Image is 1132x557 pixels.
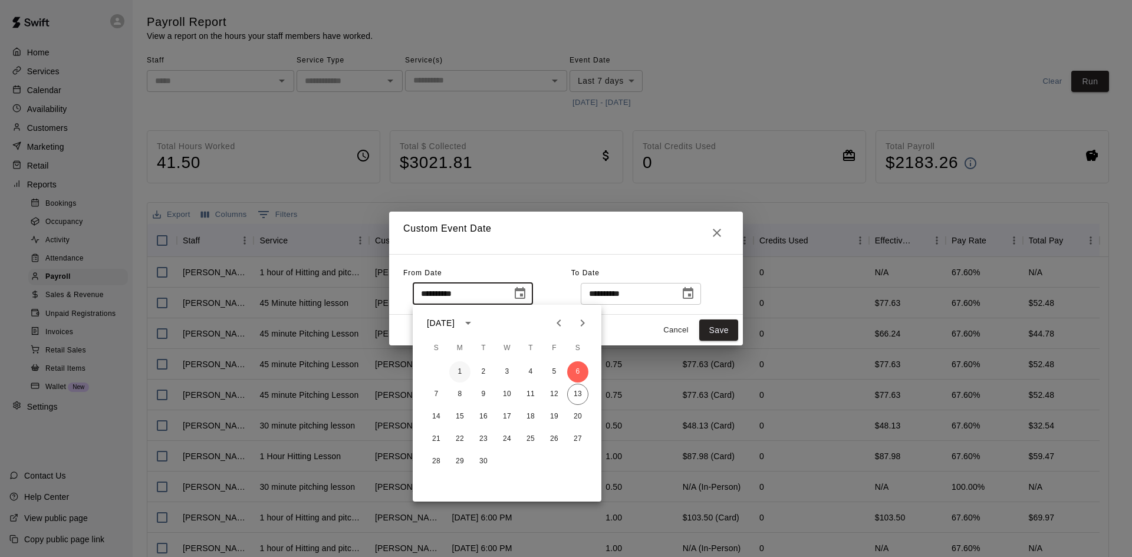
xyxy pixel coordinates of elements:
[389,212,743,254] h2: Custom Event Date
[567,384,588,405] button: 13
[426,337,447,360] span: Sunday
[403,269,442,277] span: From Date
[449,429,470,450] button: 22
[571,311,594,335] button: Next month
[567,361,588,383] button: 6
[520,337,541,360] span: Thursday
[705,221,729,245] button: Close
[449,361,470,383] button: 1
[544,406,565,427] button: 19
[426,384,447,405] button: 7
[473,451,494,472] button: 30
[426,451,447,472] button: 28
[496,406,518,427] button: 17
[547,311,571,335] button: Previous month
[427,317,455,329] div: [DATE]
[544,361,565,383] button: 5
[449,337,470,360] span: Monday
[449,406,470,427] button: 15
[426,429,447,450] button: 21
[473,429,494,450] button: 23
[567,337,588,360] span: Saturday
[473,361,494,383] button: 2
[520,429,541,450] button: 25
[520,406,541,427] button: 18
[496,429,518,450] button: 24
[508,282,532,305] button: Choose date, selected date is Sep 6, 2025
[567,429,588,450] button: 27
[449,451,470,472] button: 29
[571,269,600,277] span: To Date
[473,337,494,360] span: Tuesday
[496,384,518,405] button: 10
[544,337,565,360] span: Friday
[458,313,478,333] button: calendar view is open, switch to year view
[699,319,738,341] button: Save
[473,384,494,405] button: 9
[520,384,541,405] button: 11
[567,406,588,427] button: 20
[676,282,700,305] button: Choose date, selected date is Sep 13, 2025
[496,361,518,383] button: 3
[426,406,447,427] button: 14
[520,361,541,383] button: 4
[449,384,470,405] button: 8
[496,337,518,360] span: Wednesday
[544,429,565,450] button: 26
[473,406,494,427] button: 16
[544,384,565,405] button: 12
[657,321,695,340] button: Cancel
